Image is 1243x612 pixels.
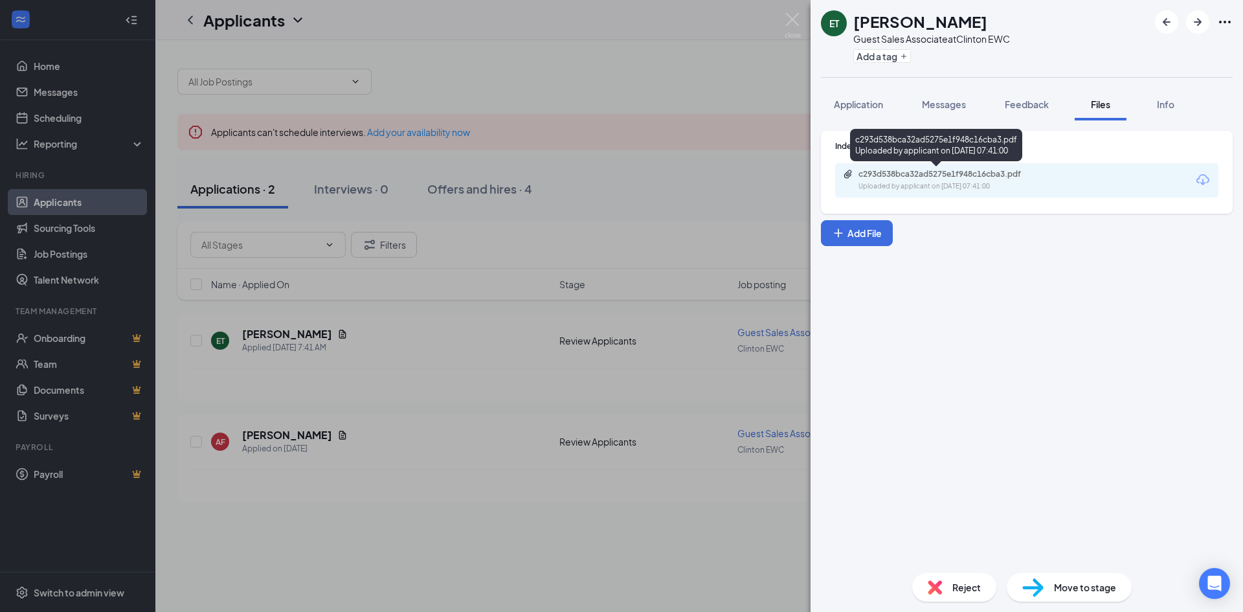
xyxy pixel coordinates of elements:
div: Open Intercom Messenger [1199,568,1230,599]
span: Application [834,98,883,110]
a: Paperclipc293d538bca32ad5275e1f948c16cba3.pdfUploaded by applicant on [DATE] 07:41:00 [843,169,1053,192]
svg: Plus [900,52,908,60]
button: Add FilePlus [821,220,893,246]
div: c293d538bca32ad5275e1f948c16cba3.pdf [858,169,1040,179]
span: Files [1091,98,1110,110]
span: Messages [922,98,966,110]
button: PlusAdd a tag [853,49,911,63]
span: Move to stage [1054,580,1116,595]
div: ET [829,17,839,30]
svg: Ellipses [1217,14,1233,30]
span: Feedback [1005,98,1049,110]
button: ArrowLeftNew [1155,10,1178,34]
div: Guest Sales Associate at Clinton EWC [853,32,1010,45]
svg: Paperclip [843,169,853,179]
svg: ArrowRight [1190,14,1205,30]
svg: Download [1195,172,1211,188]
div: c293d538bca32ad5275e1f948c16cba3.pdf Uploaded by applicant on [DATE] 07:41:00 [850,129,1022,161]
span: Info [1157,98,1174,110]
span: Reject [952,580,981,595]
svg: ArrowLeftNew [1159,14,1174,30]
div: Indeed Resume [835,141,1218,152]
div: Uploaded by applicant on [DATE] 07:41:00 [858,181,1053,192]
h1: [PERSON_NAME] [853,10,987,32]
button: ArrowRight [1186,10,1209,34]
svg: Plus [832,227,845,240]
